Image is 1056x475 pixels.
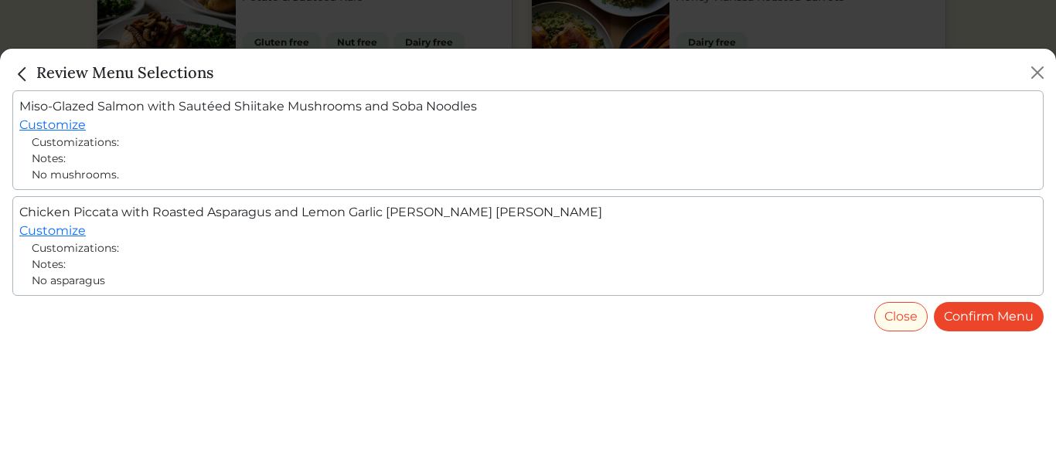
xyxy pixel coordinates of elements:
[32,240,1024,289] div: Customizations: Notes:
[32,134,1024,183] div: Customizations: Notes:
[934,302,1044,331] a: Confirm Menu
[874,302,928,331] button: Close
[12,63,36,82] a: Close
[32,273,1024,289] div: No asparagus
[12,61,213,84] h5: Review Menu Selections
[12,64,32,84] img: back_caret-0738dc900bf9763b5e5a40894073b948e17d9601fd527fca9689b06ce300169f.svg
[19,223,86,238] a: Customize
[12,196,1044,296] div: Chicken Piccata with Roasted Asparagus and Lemon Garlic [PERSON_NAME] [PERSON_NAME]
[32,167,1024,183] div: No mushrooms.
[1025,60,1050,85] button: Close
[12,90,1044,190] div: Miso-Glazed Salmon with Sautéed Shiitake Mushrooms and Soba Noodles
[19,117,86,132] a: Customize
